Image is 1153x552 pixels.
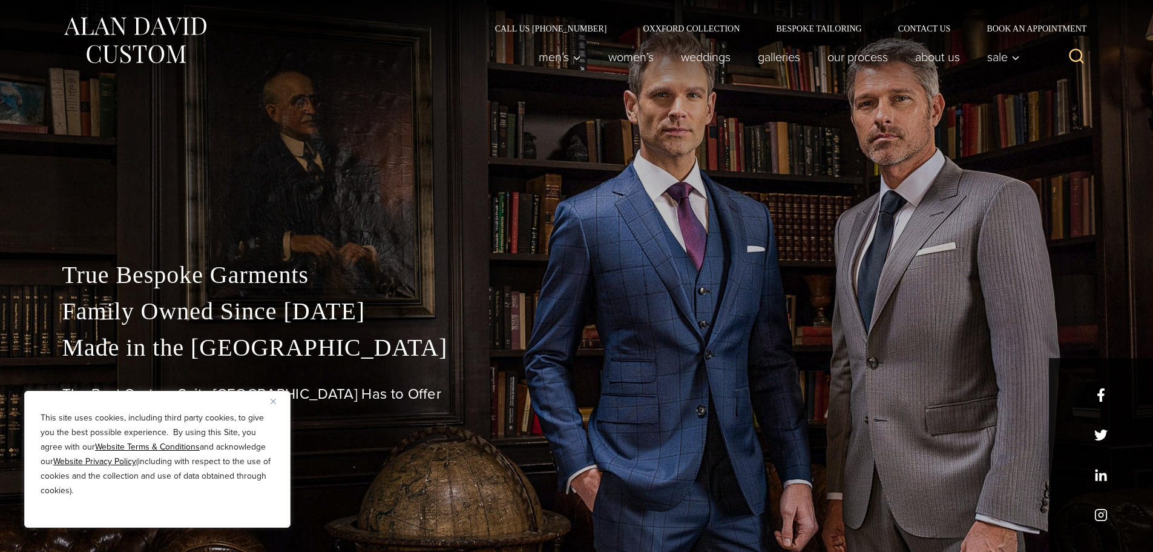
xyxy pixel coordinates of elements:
a: weddings [667,45,744,69]
button: View Search Form [1062,42,1091,71]
p: True Bespoke Garments Family Owned Since [DATE] Made in the [GEOGRAPHIC_DATA] [62,257,1091,366]
a: About Us [901,45,973,69]
a: Contact Us [880,24,969,33]
nav: Primary Navigation [525,45,1026,69]
a: Book an Appointment [968,24,1091,33]
a: Website Privacy Policy [53,455,136,468]
p: This site uses cookies, including third party cookies, to give you the best possible experience. ... [41,411,274,498]
img: Close [271,399,276,404]
a: Bespoke Tailoring [758,24,879,33]
button: Close [271,394,285,408]
a: Women’s [594,45,667,69]
span: Men’s [539,51,581,63]
a: Call Us [PHONE_NUMBER] [477,24,625,33]
a: Our Process [813,45,901,69]
a: Website Terms & Conditions [95,441,200,453]
nav: Secondary Navigation [477,24,1091,33]
a: Galleries [744,45,813,69]
img: Alan David Custom [62,13,208,67]
h1: The Best Custom Suits [GEOGRAPHIC_DATA] Has to Offer [62,385,1091,403]
span: Sale [987,51,1020,63]
a: Oxxford Collection [625,24,758,33]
